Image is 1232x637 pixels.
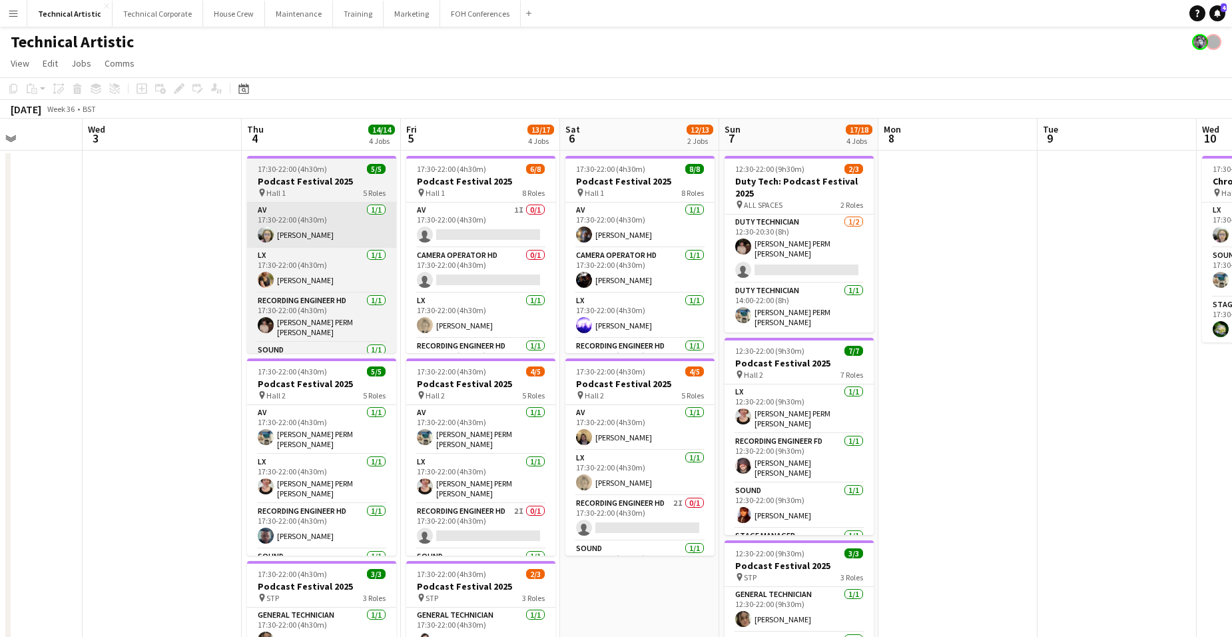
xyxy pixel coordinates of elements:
[265,1,333,27] button: Maintenance
[5,55,35,72] a: View
[384,1,440,27] button: Marketing
[44,104,77,114] span: Week 36
[1209,5,1225,21] a: 4
[1221,3,1227,12] span: 4
[66,55,97,72] a: Jobs
[1205,34,1221,50] app-user-avatar: Gabrielle Barr
[203,1,265,27] button: House Crew
[27,1,113,27] button: Technical Artistic
[105,57,135,69] span: Comms
[71,57,91,69] span: Jobs
[37,55,63,72] a: Edit
[11,57,29,69] span: View
[99,55,140,72] a: Comms
[333,1,384,27] button: Training
[113,1,203,27] button: Technical Corporate
[1192,34,1208,50] app-user-avatar: Krisztian PERM Vass
[83,104,96,114] div: BST
[43,57,58,69] span: Edit
[11,103,41,116] div: [DATE]
[11,32,134,52] h1: Technical Artistic
[440,1,521,27] button: FOH Conferences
